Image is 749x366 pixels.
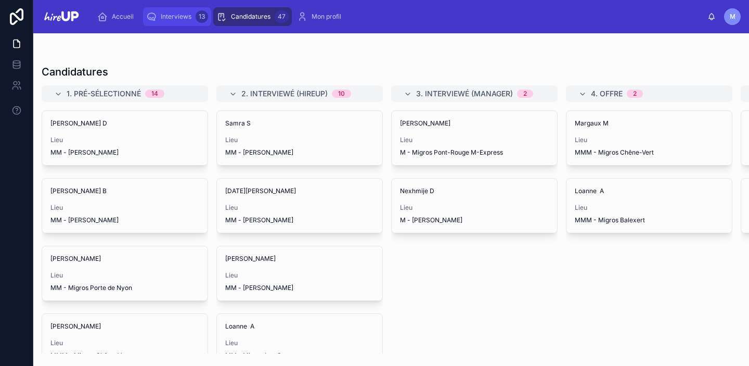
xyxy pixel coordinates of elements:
[143,7,211,26] a: Interviews13
[89,5,707,28] div: scrollable content
[275,10,289,23] div: 47
[67,89,141,99] span: 1. Pré-sélectionné
[633,90,637,98] div: 2
[50,322,199,331] span: [PERSON_NAME]
[50,351,199,360] span: MMM - Migros Chêne-Vert
[50,187,199,195] span: [PERSON_NAME] B
[50,216,199,224] span: MM - [PERSON_NAME]
[241,89,328,99] span: 2. Interviewé (HireUp)
[225,351,374,360] span: MM - Migros Les Cygnes
[213,7,292,26] a: Candidatures47
[42,8,81,25] img: App logo
[225,322,374,331] span: Loanne A
[338,90,345,98] div: 10
[575,148,724,157] span: MMM - Migros Chêne-Vert
[42,65,108,79] h1: Candidatures
[400,187,549,195] span: Nexhmije D
[231,12,270,21] span: Candidatures
[575,119,724,128] span: Margaux M
[50,271,199,280] span: Lieu
[416,89,513,99] span: 3. Interviewé (Manager)
[225,187,374,195] span: [DATE][PERSON_NAME]
[50,119,199,128] span: [PERSON_NAME] D
[312,12,341,21] span: Mon profil
[50,136,199,144] span: Lieu
[50,148,199,157] span: MM - [PERSON_NAME]
[225,119,374,128] span: Samra S
[575,136,724,144] span: Lieu
[225,339,374,347] span: Lieu
[591,89,623,99] span: 4. Offre
[151,90,158,98] div: 14
[161,12,191,21] span: Interviews
[400,204,549,212] span: Lieu
[225,136,374,144] span: Lieu
[196,10,208,23] div: 13
[400,216,549,224] span: M - [PERSON_NAME]
[94,7,141,26] a: Accueil
[225,271,374,280] span: Lieu
[225,216,374,224] span: MM - [PERSON_NAME]
[400,119,549,128] span: [PERSON_NAME]
[50,339,199,347] span: Lieu
[225,255,374,263] span: [PERSON_NAME]
[50,255,199,263] span: [PERSON_NAME]
[225,284,374,292] span: MM - [PERSON_NAME]
[575,204,724,212] span: Lieu
[50,284,199,292] span: MM - Migros Porte de Nyon
[575,187,724,195] span: Loanne A
[400,136,549,144] span: Lieu
[523,90,527,98] div: 2
[575,216,724,224] span: MMM - Migros Balexert
[730,12,735,21] span: M
[50,204,199,212] span: Lieu
[225,204,374,212] span: Lieu
[294,7,348,26] a: Mon profil
[225,148,374,157] span: MM - [PERSON_NAME]
[112,12,134,21] span: Accueil
[400,148,549,157] span: M - Migros Pont-Rouge M-Express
